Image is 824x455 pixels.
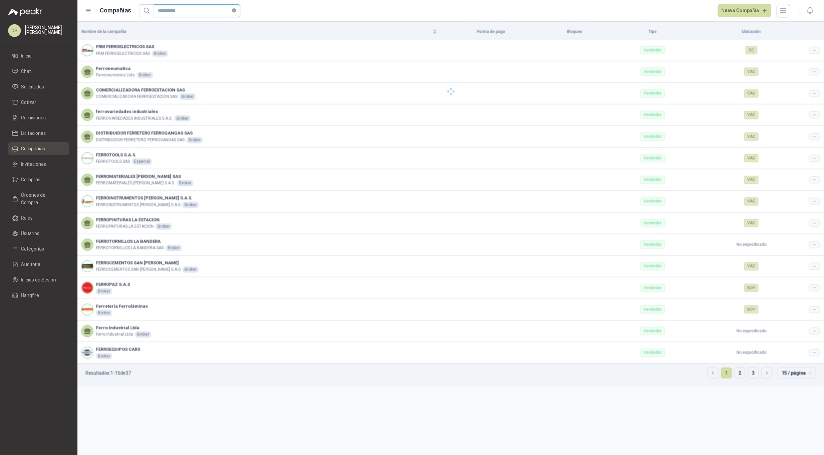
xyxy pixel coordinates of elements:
[232,7,236,14] span: close-circle
[232,8,236,12] span: close-circle
[21,245,44,253] span: Categorías
[100,6,131,15] h1: Compañías
[8,111,69,124] a: Remisiones
[8,142,69,155] a: Compañías
[21,214,33,222] span: Roles
[8,227,69,240] a: Usuarios
[21,176,40,183] span: Compras
[8,173,69,186] a: Compras
[8,273,69,286] a: Inicios de Sesión
[718,4,771,17] button: Nueva Compañía
[21,52,32,60] span: Inicio
[8,24,21,37] div: DS
[21,114,46,121] span: Remisiones
[8,242,69,255] a: Categorías
[21,261,40,268] span: Auditoria
[8,96,69,109] a: Cotizar
[8,189,69,209] a: Órdenes de Compra
[21,230,39,237] span: Usuarios
[8,80,69,93] a: Solicitudes
[21,68,31,75] span: Chat
[21,99,36,106] span: Cotizar
[21,292,39,299] span: Hangfire
[8,65,69,78] a: Chat
[8,158,69,170] a: Invitaciones
[21,83,44,90] span: Solicitudes
[21,276,56,283] span: Inicios de Sesión
[8,127,69,140] a: Licitaciones
[8,8,42,16] img: Logo peakr
[8,289,69,302] a: Hangfire
[25,25,69,35] p: [PERSON_NAME] [PERSON_NAME]
[21,191,63,206] span: Órdenes de Compra
[8,49,69,62] a: Inicio
[8,212,69,224] a: Roles
[21,129,46,137] span: Licitaciones
[21,145,45,152] span: Compañías
[21,160,46,168] span: Invitaciones
[8,258,69,271] a: Auditoria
